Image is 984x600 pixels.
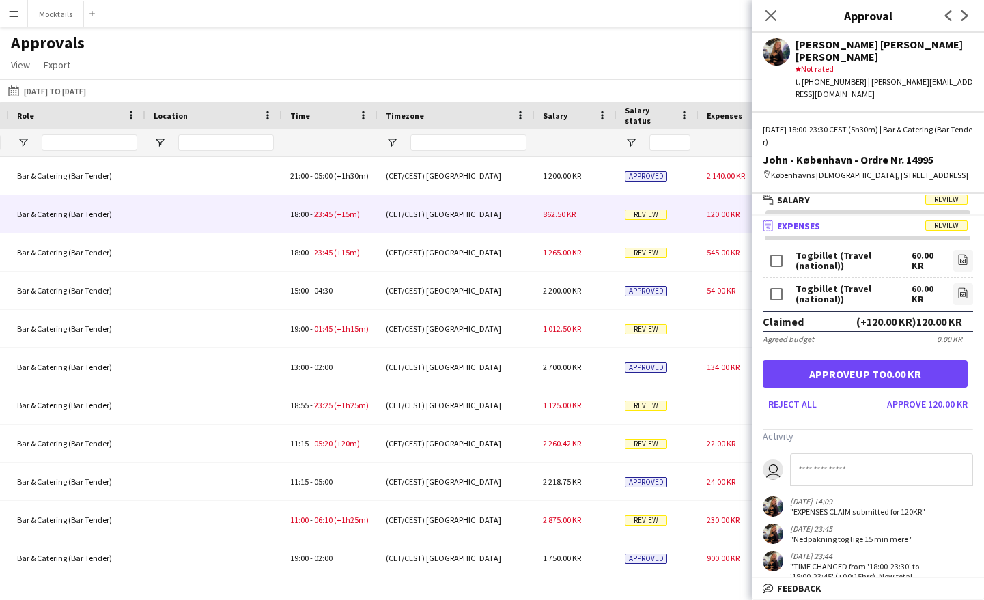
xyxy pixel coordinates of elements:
[9,272,145,309] div: Bar & Catering (Bar Tender)
[314,476,333,487] span: 05:00
[38,56,76,74] a: Export
[290,247,309,257] span: 18:00
[9,386,145,424] div: Bar & Catering (Bar Tender)
[625,105,674,126] span: Salary status
[707,553,740,563] span: 900.00 KR
[543,285,581,296] span: 2 200.00 KR
[290,476,309,487] span: 11:15
[625,439,667,449] span: Review
[334,515,369,525] span: (+1h25m)
[290,209,309,219] span: 18:00
[378,539,535,577] div: (CET/CEST) [GEOGRAPHIC_DATA]
[290,438,309,448] span: 11:15
[790,496,925,506] div: [DATE] 14:09
[625,515,667,526] span: Review
[314,515,333,525] span: 06:10
[912,251,945,271] div: 60.00 KR
[310,285,313,296] span: -
[882,393,973,415] button: Approve 120.00 KR
[790,534,913,544] div: "Nedpakning tog lige 15 min mere "
[752,578,984,599] mat-expansion-panel-header: Feedback
[543,400,581,410] span: 1 125.00 KR
[707,209,740,219] span: 120.00 KR
[763,154,973,166] div: John - København - Ordre Nr. 14995
[9,195,145,233] div: Bar & Catering (Bar Tender)
[290,362,309,372] span: 13:00
[796,38,973,63] div: [PERSON_NAME] [PERSON_NAME] [PERSON_NAME]
[543,553,581,563] span: 1 750.00 KR
[314,324,333,334] span: 01:45
[28,1,84,27] button: Mocktails
[707,111,742,121] span: Expenses
[314,438,333,448] span: 05:20
[410,134,526,151] input: Timezone Filter Input
[707,285,735,296] span: 54.00 KR
[178,134,274,151] input: Location Filter Input
[763,169,973,182] div: Københavns [DEMOGRAPHIC_DATA], [STREET_ADDRESS]
[9,425,145,462] div: Bar & Catering (Bar Tender)
[378,233,535,271] div: (CET/CEST) [GEOGRAPHIC_DATA]
[796,63,973,75] div: Not rated
[777,582,821,595] span: Feedback
[763,334,814,344] div: Agreed budget
[310,400,313,410] span: -
[290,111,310,121] span: Time
[763,360,968,388] button: Approveup to0.00 KR
[386,111,424,121] span: Timezone
[543,209,576,219] span: 862.50 KR
[290,553,309,563] span: 19:00
[310,553,313,563] span: -
[625,248,667,258] span: Review
[625,210,667,220] span: Review
[9,348,145,386] div: Bar & Catering (Bar Tender)
[290,285,309,296] span: 15:00
[625,324,667,334] span: Review
[790,551,931,561] div: [DATE] 23:44
[310,476,313,487] span: -
[625,362,667,373] span: Approved
[707,476,735,487] span: 24.00 KR
[543,438,581,448] span: 2 260.42 KR
[625,477,667,487] span: Approved
[543,171,581,181] span: 1 200.00 KR
[290,324,309,334] span: 19:00
[310,247,313,257] span: -
[9,157,145,195] div: Bar & Catering (Bar Tender)
[314,553,333,563] span: 02:00
[707,515,740,525] span: 230.00 KR
[334,438,360,448] span: (+20m)
[796,251,912,271] div: Togbillet (Travel (national))
[790,561,931,592] div: "TIME CHANGED from '18:00-23:30' to '18:00-23:45' (+00:15hrs). New total salary 862.5KR"
[543,476,581,487] span: 2 218.75 KR
[378,425,535,462] div: (CET/CEST) [GEOGRAPHIC_DATA]
[763,524,783,544] app-user-avatar: Lisa Garne Heller Petersen
[9,233,145,271] div: Bar & Catering (Bar Tender)
[625,401,667,411] span: Review
[290,171,309,181] span: 21:00
[378,157,535,195] div: (CET/CEST) [GEOGRAPHIC_DATA]
[314,400,333,410] span: 23:25
[9,310,145,347] div: Bar & Catering (Bar Tender)
[912,284,945,304] div: 60.00 KR
[649,134,690,151] input: Salary status Filter Input
[925,220,968,231] span: Review
[44,59,70,71] span: Export
[543,247,581,257] span: 1 265.00 KR
[314,171,333,181] span: 05:00
[378,195,535,233] div: (CET/CEST) [GEOGRAPHIC_DATA]
[543,111,567,121] span: Salary
[334,209,360,219] span: (+15m)
[314,209,333,219] span: 23:45
[9,539,145,577] div: Bar & Catering (Bar Tender)
[290,400,309,410] span: 18:55
[625,171,667,182] span: Approved
[763,496,783,517] app-user-avatar: Lisa Garne Heller Petersen
[386,137,398,149] button: Open Filter Menu
[763,551,783,571] app-user-avatar: Lisa Garne Heller Petersen
[543,324,581,334] span: 1 012.50 KR
[856,315,962,328] div: (+120.00 KR) 120.00 KR
[796,284,912,304] div: Togbillet (Travel (national))
[310,362,313,372] span: -
[378,310,535,347] div: (CET/CEST) [GEOGRAPHIC_DATA]
[796,76,973,100] div: t. [PHONE_NUMBER] | [PERSON_NAME][EMAIL_ADDRESS][DOMAIN_NAME]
